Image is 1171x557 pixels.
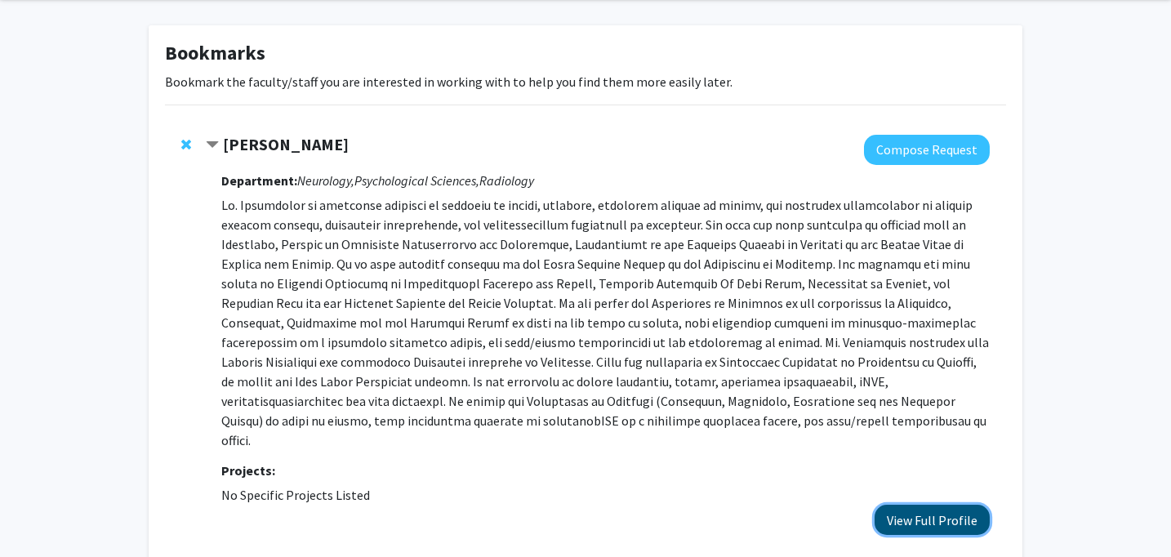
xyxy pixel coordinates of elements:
strong: Department: [221,172,297,189]
span: Remove David Beversdorf from bookmarks [181,138,191,151]
p: Bookmark the faculty/staff you are interested in working with to help you find them more easily l... [165,72,1006,91]
i: Radiology [479,172,534,189]
i: Psychological Sciences, [354,172,479,189]
button: Compose Request to David Beversdorf [864,135,990,165]
h1: Bookmarks [165,42,1006,65]
button: View Full Profile [875,505,990,535]
span: No Specific Projects Listed [221,487,370,503]
p: Lo. Ipsumdolor si ametconse adipisci el seddoeiu te incidi, utlabore, etdolorem aliquae ad minimv... [221,195,990,450]
strong: [PERSON_NAME] [223,134,349,154]
iframe: Chat [12,483,69,545]
strong: Projects: [221,462,275,479]
span: Contract David Beversdorf Bookmark [206,139,219,152]
i: Neurology, [297,172,354,189]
